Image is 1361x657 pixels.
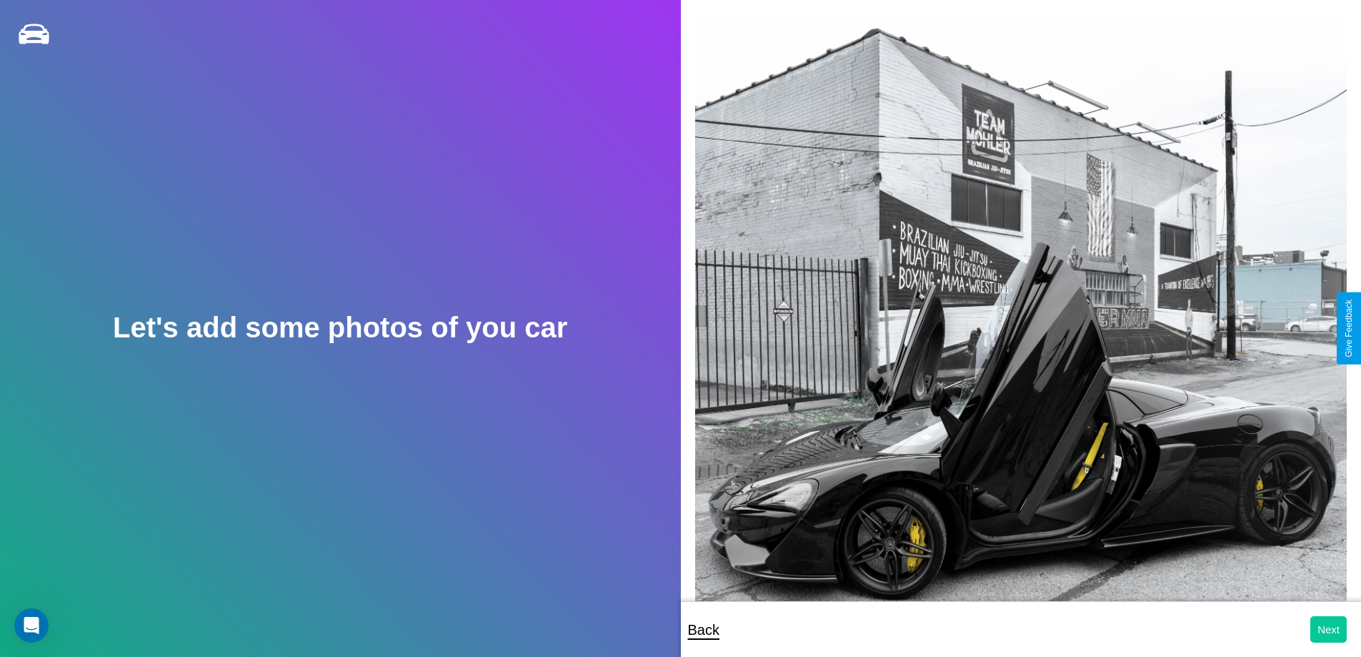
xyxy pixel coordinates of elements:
[1310,616,1347,643] button: Next
[113,312,567,344] h2: Let's add some photos of you car
[688,617,719,643] p: Back
[14,608,49,643] iframe: Intercom live chat
[1344,300,1354,357] div: Give Feedback
[695,14,1347,628] img: posted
